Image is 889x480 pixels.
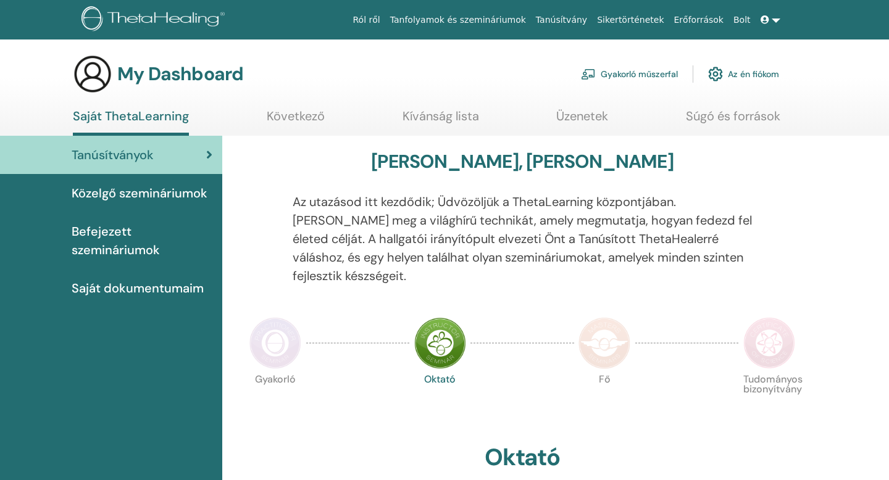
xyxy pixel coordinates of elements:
[556,109,608,133] a: Üzenetek
[578,374,630,426] p: Fő
[578,317,630,369] img: Master
[592,9,669,31] a: Sikertörténetek
[72,279,204,297] span: Saját dokumentumaim
[743,317,795,369] img: Certificate of Science
[581,60,678,88] a: Gyakorló műszerfal
[267,109,325,133] a: Következő
[72,184,207,202] span: Közelgő szemináriumok
[403,109,479,133] a: Kívánság lista
[728,9,756,31] a: Bolt
[72,146,154,164] span: Tanúsítványok
[414,317,466,369] img: Instructor
[81,6,229,34] img: logo.png
[385,9,531,31] a: Tanfolyamok és szemináriumok
[72,222,212,259] span: Befejezett szemináriumok
[708,64,723,85] img: cog.svg
[371,151,674,173] h3: [PERSON_NAME], [PERSON_NAME]
[485,444,561,472] h2: Oktató
[669,9,728,31] a: Erőforrások
[531,9,592,31] a: Tanúsítvány
[414,374,466,426] p: Oktató
[73,54,112,94] img: generic-user-icon.jpg
[117,63,243,85] h3: My Dashboard
[686,109,780,133] a: Súgó és források
[708,60,779,88] a: Az én fiókom
[249,317,301,369] img: Practitioner
[581,68,596,80] img: chalkboard-teacher.svg
[249,374,301,426] p: Gyakorló
[73,109,189,136] a: Saját ThetaLearning
[743,374,795,426] p: Tudományos bizonyítvány
[293,192,753,285] p: Az utazásod itt kezdődik; Üdvözöljük a ThetaLearning központjában. [PERSON_NAME] meg a világhírű ...
[348,9,385,31] a: Ról ről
